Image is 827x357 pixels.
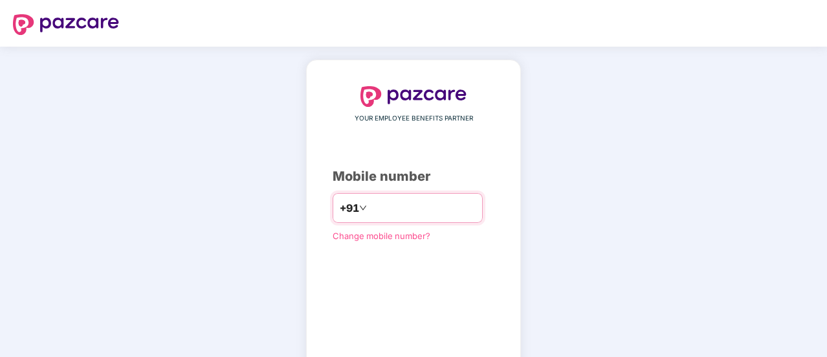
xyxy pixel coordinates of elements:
img: logo [13,14,119,35]
a: Change mobile number? [333,231,430,241]
span: YOUR EMPLOYEE BENEFITS PARTNER [355,113,473,124]
img: logo [360,86,467,107]
span: down [359,204,367,212]
div: Mobile number [333,167,494,187]
span: +91 [340,200,359,216]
